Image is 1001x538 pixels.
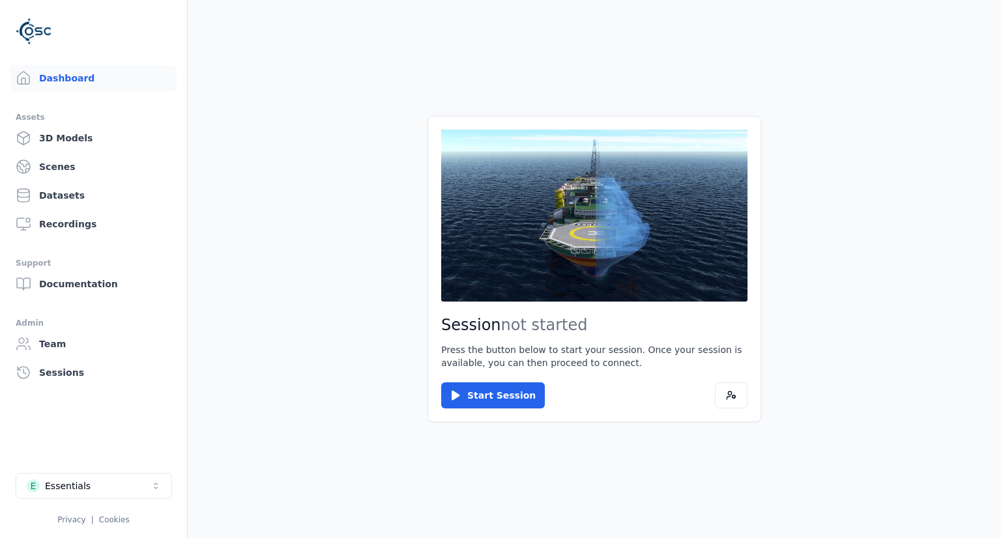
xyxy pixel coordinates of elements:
div: Support [16,255,171,271]
span: | [91,515,94,524]
a: Team [10,331,177,357]
a: Cookies [99,515,130,524]
div: Admin [16,315,171,331]
div: E [27,479,40,492]
a: Dashboard [10,65,177,91]
p: Press the button below to start your session. Once your session is available, you can then procee... [441,343,747,369]
div: Assets [16,109,171,125]
a: Privacy [57,515,85,524]
a: Sessions [10,360,177,386]
a: Recordings [10,211,177,237]
a: Scenes [10,154,177,180]
h2: Session [441,315,747,335]
a: Documentation [10,271,177,297]
span: not started [501,316,588,334]
img: Logo [16,13,52,50]
button: Start Session [441,382,545,408]
a: 3D Models [10,125,177,151]
button: Select a workspace [16,473,172,499]
a: Datasets [10,182,177,208]
div: Essentials [45,479,91,492]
